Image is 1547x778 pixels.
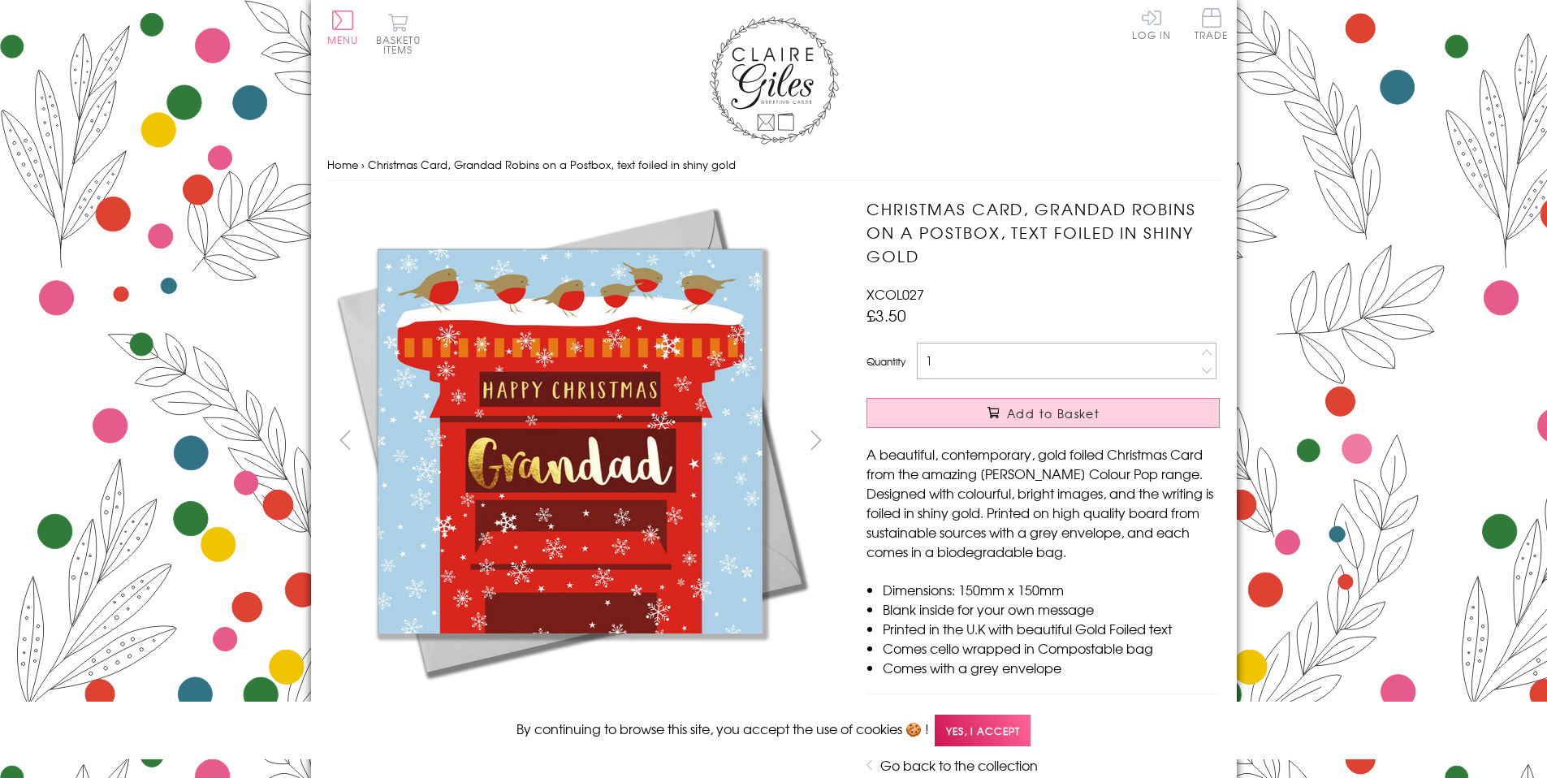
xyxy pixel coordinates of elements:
span: Yes, I accept [935,715,1031,746]
span: Add to Basket [1007,405,1100,421]
span: Menu [327,32,359,47]
li: Printed in the U.K with beautiful Gold Foiled text [883,619,1220,638]
button: prev [327,421,364,458]
span: Christmas Card, Grandad Robins on a Postbox, text foiled in shiny gold [368,157,736,172]
a: Trade [1195,8,1229,43]
button: Menu [327,11,359,45]
button: Basket0 items [376,13,421,54]
a: Home [327,157,358,172]
li: Comes cello wrapped in Compostable bag [883,638,1220,658]
img: Claire Giles Greetings Cards [709,16,839,145]
li: Dimensions: 150mm x 150mm [883,580,1220,599]
p: A beautiful, contemporary, gold foiled Christmas Card from the amazing [PERSON_NAME] Colour Pop r... [866,444,1220,561]
img: Christmas Card, Grandad Robins on a Postbox, text foiled in shiny gold [326,197,814,685]
h1: Christmas Card, Grandad Robins on a Postbox, text foiled in shiny gold [866,197,1220,267]
span: XCOL027 [866,284,924,304]
button: Add to Basket [866,398,1220,428]
label: Quantity [866,354,905,369]
span: › [361,157,365,172]
span: Trade [1195,8,1229,40]
li: Comes with a grey envelope [883,658,1220,677]
a: Go back to the collection [880,755,1038,775]
span: 0 items [383,32,421,57]
nav: breadcrumbs [327,149,1221,182]
button: next [797,421,834,458]
a: Log In [1132,8,1171,40]
span: £3.50 [866,304,906,326]
li: Blank inside for your own message [883,599,1220,619]
img: Christmas Card, Grandad Robins on a Postbox, text foiled in shiny gold [834,197,1321,685]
